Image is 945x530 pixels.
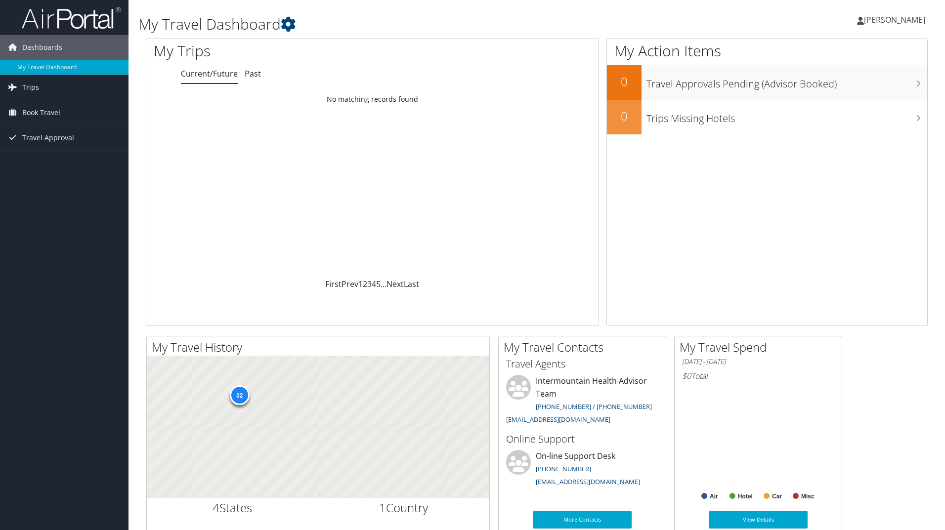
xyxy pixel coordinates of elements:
[607,100,927,134] a: 0Trips Missing Hotels
[22,100,60,125] span: Book Travel
[154,499,311,516] h2: States
[22,125,74,150] span: Travel Approval
[738,493,753,500] text: Hotel
[326,499,482,516] h2: Country
[342,279,358,289] a: Prev
[772,493,782,500] text: Car
[325,279,342,289] a: First
[358,279,363,289] a: 1
[22,75,39,100] span: Trips
[536,464,591,473] a: [PHONE_NUMBER]
[506,415,610,424] a: [EMAIL_ADDRESS][DOMAIN_NAME]
[501,450,663,490] li: On-line Support Desk
[536,477,640,486] a: [EMAIL_ADDRESS][DOMAIN_NAME]
[504,339,666,356] h2: My Travel Contacts
[506,357,658,371] h3: Travel Agents
[857,5,935,35] a: [PERSON_NAME]
[229,385,249,405] div: 32
[682,357,834,367] h6: [DATE] - [DATE]
[646,107,927,125] h3: Trips Missing Hotels
[22,6,121,30] img: airportal-logo.png
[154,41,403,61] h1: My Trips
[709,511,808,529] a: View Details
[367,279,372,289] a: 3
[387,279,404,289] a: Next
[372,279,376,289] a: 4
[22,35,62,60] span: Dashboards
[404,279,419,289] a: Last
[533,511,632,529] a: More Contacts
[536,402,652,411] a: [PHONE_NUMBER] / [PHONE_NUMBER]
[506,432,658,446] h3: Online Support
[146,90,599,108] td: No matching records found
[646,72,927,91] h3: Travel Approvals Pending (Advisor Booked)
[381,279,387,289] span: …
[682,370,691,381] span: $0
[607,73,642,90] h2: 0
[376,279,381,289] a: 5
[682,370,834,381] h6: Total
[680,339,842,356] h2: My Travel Spend
[213,499,219,516] span: 4
[607,41,927,61] h1: My Action Items
[864,14,925,25] span: [PERSON_NAME]
[245,68,261,79] a: Past
[607,65,927,100] a: 0Travel Approvals Pending (Advisor Booked)
[607,108,642,124] h2: 0
[363,279,367,289] a: 2
[501,375,663,428] li: Intermountain Health Advisor Team
[710,493,718,500] text: Air
[379,499,386,516] span: 1
[152,339,489,356] h2: My Travel History
[801,493,815,500] text: Misc
[138,14,670,35] h1: My Travel Dashboard
[181,68,238,79] a: Current/Future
